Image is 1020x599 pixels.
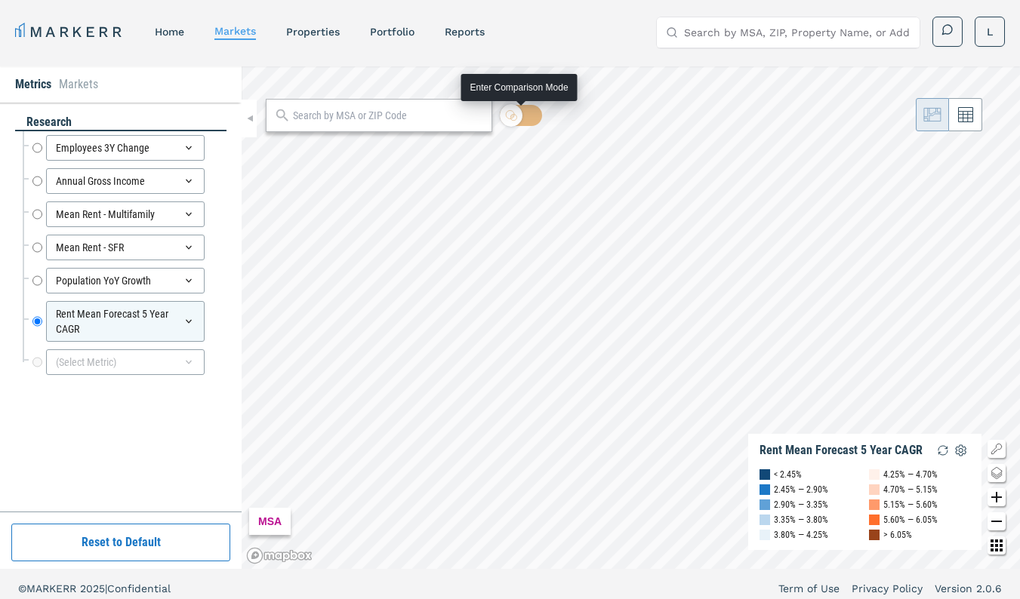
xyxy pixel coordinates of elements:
[26,582,80,594] span: MARKERR
[883,467,938,482] div: 4.25% — 4.70%
[774,467,802,482] div: < 2.45%
[46,201,205,227] div: Mean Rent - Multifamily
[883,512,938,527] div: 5.60% — 6.05%
[760,443,923,458] div: Rent Mean Forecast 5 Year CAGR
[988,536,1006,554] button: Other options map button
[988,440,1006,458] button: Show/Hide Legend Map Button
[988,488,1006,506] button: Zoom in map button
[988,512,1006,530] button: Zoom out map button
[774,482,828,497] div: 2.45% — 2.90%
[46,135,205,161] div: Employees 3Y Change
[883,527,912,542] div: > 6.05%
[470,80,569,95] div: Enter Comparison Mode
[15,114,226,131] div: research
[46,301,205,342] div: Rent Mean Forecast 5 Year CAGR
[249,508,291,535] div: MSA
[934,441,952,459] img: Reload Legend
[246,547,313,564] a: Mapbox logo
[975,17,1005,47] button: L
[46,235,205,260] div: Mean Rent - SFR
[18,582,26,594] span: ©
[774,497,828,512] div: 2.90% — 3.35%
[778,581,840,596] a: Term of Use
[214,25,256,37] a: markets
[852,581,923,596] a: Privacy Policy
[155,26,184,38] a: home
[80,582,107,594] span: 2025 |
[286,26,340,38] a: properties
[684,17,911,48] input: Search by MSA, ZIP, Property Name, or Address
[988,464,1006,482] button: Change style map button
[107,582,171,594] span: Confidential
[370,26,414,38] a: Portfolio
[883,482,938,497] div: 4.70% — 5.15%
[445,26,485,38] a: reports
[883,497,938,512] div: 5.15% — 5.60%
[774,527,828,542] div: 3.80% — 4.25%
[987,24,993,39] span: L
[46,168,205,194] div: Annual Gross Income
[935,581,1002,596] a: Version 2.0.6
[242,66,1020,569] canvas: Map
[293,108,484,124] input: Search by MSA or ZIP Code
[59,75,98,94] li: Markets
[15,21,125,42] a: MARKERR
[46,268,205,293] div: Population YoY Growth
[774,512,828,527] div: 3.35% — 3.80%
[46,349,205,375] div: (Select Metric)
[11,524,230,561] button: Reset to Default
[952,441,970,459] img: Settings
[15,75,51,94] li: Metrics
